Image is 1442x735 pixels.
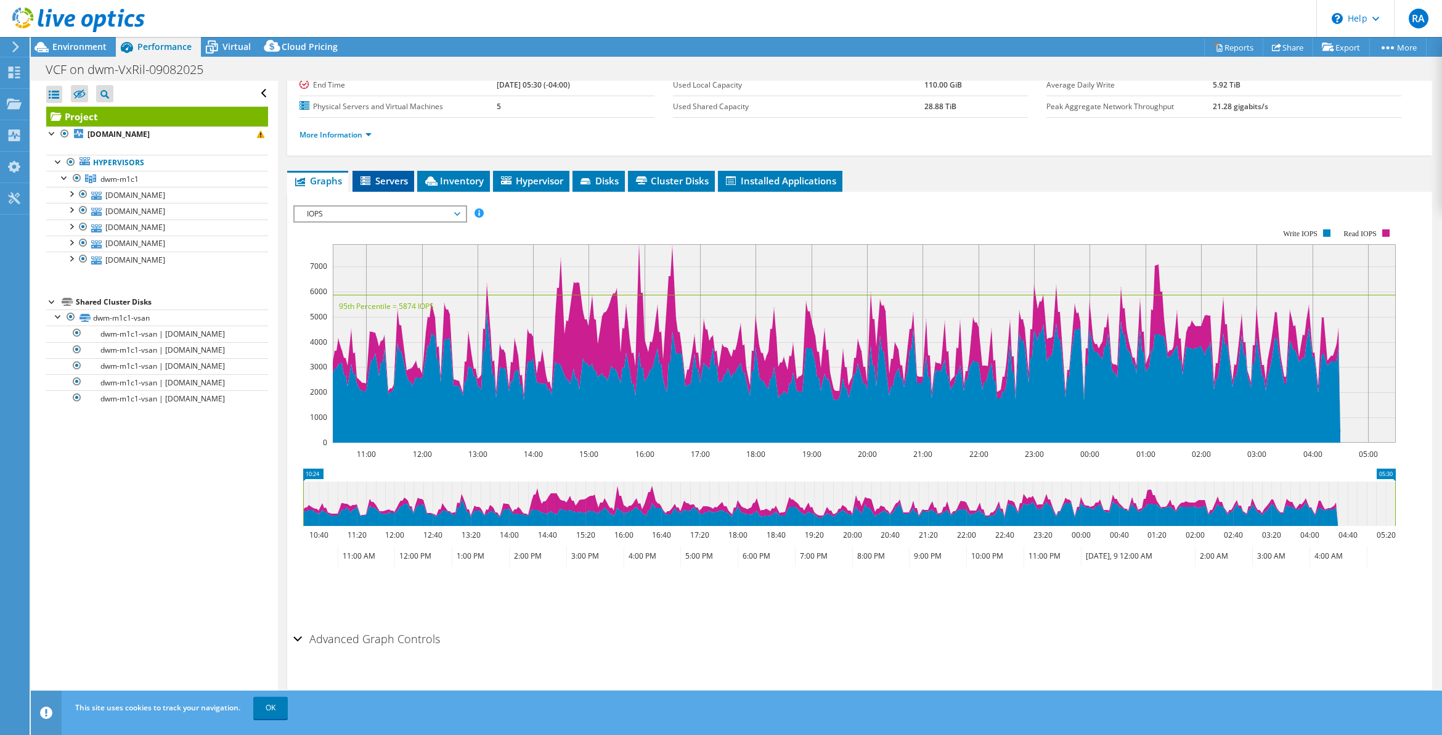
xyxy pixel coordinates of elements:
[635,449,654,459] text: 16:00
[969,449,988,459] text: 22:00
[842,530,862,540] text: 20:00
[1080,449,1099,459] text: 00:00
[1191,449,1210,459] text: 02:00
[802,449,821,459] text: 19:00
[46,171,268,187] a: dwm-m1c1
[1313,38,1370,57] a: Export
[46,390,268,406] a: dwm-m1c1-vsan | [DOMAIN_NAME]
[523,449,542,459] text: 14:00
[46,187,268,203] a: [DOMAIN_NAME]
[323,437,327,448] text: 0
[293,175,342,187] span: Graphs
[1338,530,1357,540] text: 04:40
[913,449,932,459] text: 21:00
[537,530,556,540] text: 14:40
[1147,530,1166,540] text: 01:20
[46,310,268,326] a: dwm-m1c1-vsan
[75,702,240,713] span: This site uses cookies to track your navigation.
[46,374,268,390] a: dwm-m1c1-vsan | [DOMAIN_NAME]
[1369,38,1427,57] a: More
[301,207,459,221] span: IOPS
[468,449,487,459] text: 13:00
[46,203,268,219] a: [DOMAIN_NAME]
[1247,449,1266,459] text: 03:00
[499,175,563,187] span: Hypervisor
[995,530,1014,540] text: 22:40
[1303,449,1322,459] text: 04:00
[339,301,434,311] text: 95th Percentile = 5874 IOPS
[347,530,366,540] text: 11:20
[614,530,633,540] text: 16:00
[1033,530,1052,540] text: 23:20
[634,175,709,187] span: Cluster Disks
[356,449,375,459] text: 11:00
[579,175,619,187] span: Disks
[1409,9,1428,28] span: RA
[579,449,598,459] text: 15:00
[1204,38,1263,57] a: Reports
[310,387,327,397] text: 2000
[310,361,327,372] text: 3000
[293,626,440,651] h2: Advanced Graph Controls
[310,311,327,322] text: 5000
[924,80,962,90] b: 110.00 GiB
[918,530,937,540] text: 21:20
[651,530,670,540] text: 16:40
[956,530,976,540] text: 22:00
[46,126,268,142] a: [DOMAIN_NAME]
[1223,530,1242,540] text: 02:40
[461,530,480,540] text: 13:20
[673,101,924,113] label: Used Shared Capacity
[385,530,404,540] text: 12:00
[253,697,288,719] a: OK
[423,175,484,187] span: Inventory
[412,449,431,459] text: 12:00
[690,449,709,459] text: 17:00
[1263,38,1313,57] a: Share
[673,79,924,91] label: Used Local Capacity
[309,530,328,540] text: 10:40
[1071,530,1090,540] text: 00:00
[46,326,268,342] a: dwm-m1c1-vsan | [DOMAIN_NAME]
[1046,79,1213,91] label: Average Daily Write
[46,358,268,374] a: dwm-m1c1-vsan | [DOMAIN_NAME]
[924,101,956,112] b: 28.88 TiB
[310,286,327,297] text: 6000
[1136,449,1155,459] text: 01:00
[1300,530,1319,540] text: 04:00
[746,449,765,459] text: 18:00
[100,174,139,184] span: dwm-m1c1
[1213,80,1240,90] b: 5.92 TiB
[46,220,268,236] a: [DOMAIN_NAME]
[1024,449,1043,459] text: 23:00
[46,107,268,126] a: Project
[804,530,823,540] text: 19:20
[766,530,785,540] text: 18:40
[499,530,518,540] text: 14:00
[46,252,268,268] a: [DOMAIN_NAME]
[222,41,251,52] span: Virtual
[423,530,442,540] text: 12:40
[310,261,327,271] text: 7000
[88,129,150,139] b: [DOMAIN_NAME]
[1261,530,1281,540] text: 03:20
[137,41,192,52] span: Performance
[282,41,338,52] span: Cloud Pricing
[1343,229,1377,238] text: Read IOPS
[52,41,107,52] span: Environment
[1283,229,1318,238] text: Write IOPS
[1376,530,1395,540] text: 05:20
[46,155,268,171] a: Hypervisors
[40,63,222,76] h1: VCF on dwm-VxRil-09082025
[1046,101,1213,113] label: Peak Aggregate Network Throughput
[497,80,570,90] b: [DATE] 05:30 (-04:00)
[1213,101,1268,112] b: 21.28 gigabits/s
[576,530,595,540] text: 15:20
[46,342,268,358] a: dwm-m1c1-vsan | [DOMAIN_NAME]
[299,101,497,113] label: Physical Servers and Virtual Machines
[76,295,268,310] div: Shared Cluster Disks
[359,175,408,187] span: Servers
[497,101,501,112] b: 5
[299,79,497,91] label: End Time
[857,449,876,459] text: 20:00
